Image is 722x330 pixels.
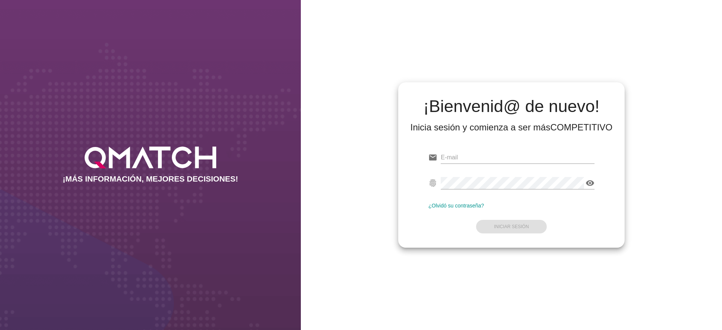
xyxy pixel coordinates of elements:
[585,179,595,188] i: visibility
[428,179,437,188] i: fingerprint
[428,153,437,162] i: email
[63,174,238,183] h2: ¡MÁS INFORMACIÓN, MEJORES DECISIONES!
[410,97,613,115] h2: ¡Bienvenid@ de nuevo!
[441,151,595,163] input: E-mail
[410,121,613,133] div: Inicia sesión y comienza a ser más
[428,203,484,209] a: ¿Olvidó su contraseña?
[550,122,612,132] strong: COMPETITIVO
